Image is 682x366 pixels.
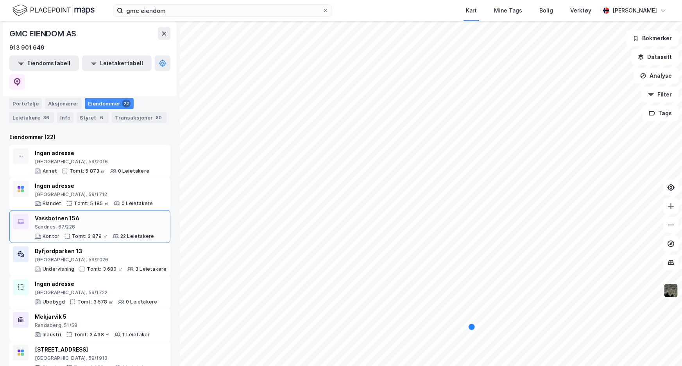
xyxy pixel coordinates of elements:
[43,266,74,272] div: Undervisning
[35,159,149,165] div: [GEOGRAPHIC_DATA], 59/2016
[112,112,166,123] div: Transaksjoner
[570,6,591,15] div: Verktøy
[9,98,42,109] div: Portefølje
[74,332,110,338] div: Tomt: 3 438 ㎡
[118,168,149,174] div: 0 Leietakere
[123,5,322,16] input: Søk på adresse, matrikkel, gårdeiere, leietakere eller personer
[664,283,678,298] img: 9k=
[35,312,150,321] div: Mekjarvik 5
[643,329,682,366] iframe: Chat Widget
[122,100,131,107] div: 22
[43,299,65,305] div: Ubebygd
[154,114,163,121] div: 80
[35,355,150,361] div: [GEOGRAPHIC_DATA], 59/1913
[77,112,109,123] div: Styret
[43,168,57,174] div: Annet
[135,266,166,272] div: 3 Leietakere
[9,132,170,142] div: Eiendommer (22)
[539,6,553,15] div: Bolig
[87,266,123,272] div: Tomt: 3 680 ㎡
[641,87,679,102] button: Filter
[122,332,150,338] div: 1 Leietaker
[35,345,150,354] div: [STREET_ADDRESS]
[98,114,106,121] div: 6
[42,114,51,121] div: 36
[126,299,157,305] div: 0 Leietakere
[43,200,61,207] div: Blandet
[35,191,153,198] div: [GEOGRAPHIC_DATA], 59/1712
[57,112,73,123] div: Info
[70,168,106,174] div: Tomt: 5 873 ㎡
[35,322,150,329] div: Randaberg, 51/58
[35,289,157,296] div: [GEOGRAPHIC_DATA], 59/1722
[85,98,134,109] div: Eiendommer
[466,6,477,15] div: Kart
[626,30,679,46] button: Bokmerker
[35,279,157,289] div: Ingen adresse
[631,49,679,65] button: Datasett
[35,224,154,230] div: Sandnes, 67/226
[643,329,682,366] div: Kontrollprogram for chat
[74,200,109,207] div: Tomt: 5 185 ㎡
[72,233,108,239] div: Tomt: 3 879 ㎡
[77,299,113,305] div: Tomt: 3 578 ㎡
[43,233,59,239] div: Kontor
[634,68,679,84] button: Analyse
[469,324,475,330] div: Map marker
[35,148,149,158] div: Ingen adresse
[45,98,82,109] div: Aksjonærer
[43,332,61,338] div: Industri
[494,6,522,15] div: Mine Tags
[9,27,78,40] div: GMC EIENDOM AS
[35,181,153,191] div: Ingen adresse
[122,200,153,207] div: 0 Leietakere
[35,246,166,256] div: Byfjordparken 13
[9,43,45,52] div: 913 901 649
[35,214,154,223] div: Vassbotnen 15A
[9,55,79,71] button: Eiendomstabell
[13,4,95,17] img: logo.f888ab2527a4732fd821a326f86c7f29.svg
[612,6,657,15] div: [PERSON_NAME]
[120,233,154,239] div: 22 Leietakere
[35,257,166,263] div: [GEOGRAPHIC_DATA], 59/2026
[82,55,152,71] button: Leietakertabell
[9,112,54,123] div: Leietakere
[643,105,679,121] button: Tags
